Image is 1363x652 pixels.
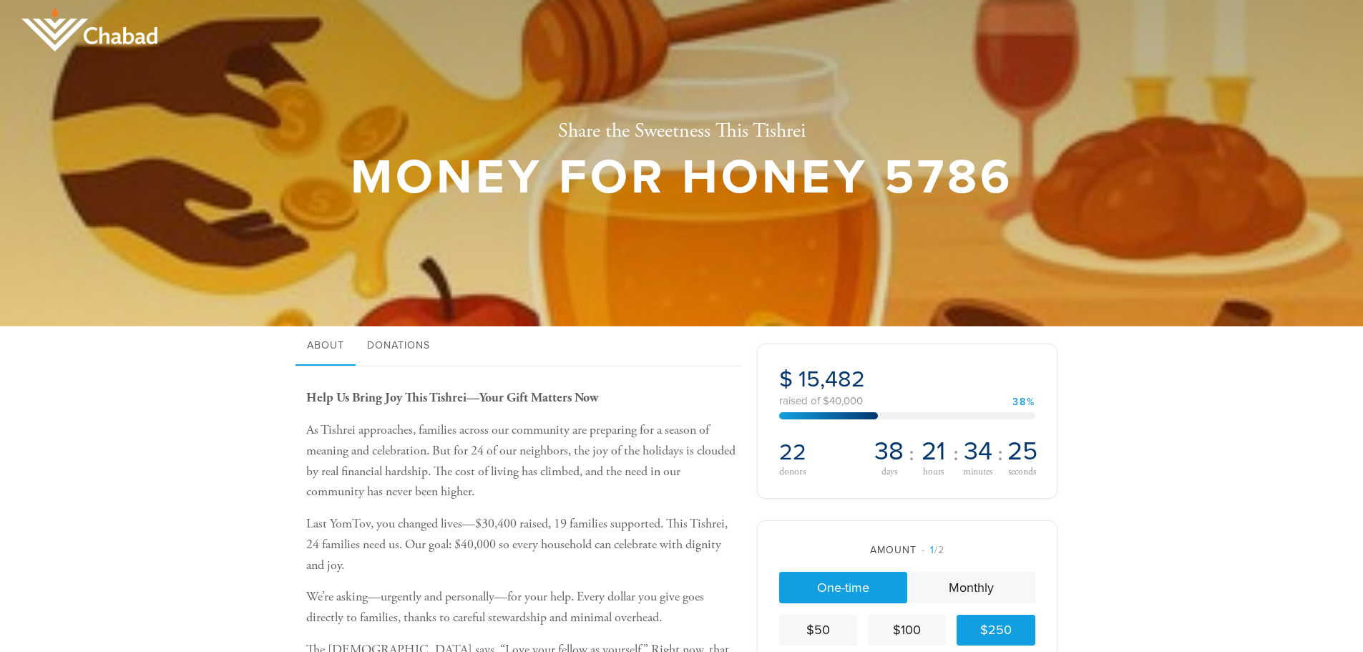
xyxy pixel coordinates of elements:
a: $250 [957,615,1035,646]
p: As Tishrei approaches, families across our community are preparing for a season of meaning and ce... [306,420,736,502]
span: hours [923,467,944,477]
span: 38 [874,439,904,464]
span: /2 [922,544,944,556]
h1: Money for Honey 5786 [351,155,1013,201]
span: : [997,442,1003,465]
p: We’re asking—urgently and personally—for your help. Every dollar you give goes directly to famili... [306,587,736,628]
a: One-time [779,572,907,603]
span: minutes [963,467,992,477]
p: Last YomTov, you changed lives—$30,400 raised, 19 families supported. This Tishrei, 24 families n... [306,514,736,575]
a: Donations [356,326,441,366]
img: logo_half.png [21,7,157,52]
div: Amount [779,542,1035,558]
div: $50 [785,621,851,640]
div: 38% [1012,397,1035,407]
div: donors [779,467,867,477]
div: $250 [962,621,1029,640]
b: Help Us Bring Joy This Tishrei—Your Gift Matters Now [306,389,598,406]
div: raised of $40,000 [779,396,1035,407]
div: $100 [874,621,940,640]
span: : [909,442,914,465]
span: 1 [930,544,934,556]
h2: 22 [779,439,867,466]
span: 15,482 [798,366,865,393]
span: 25 [1007,439,1037,464]
a: About [295,326,356,366]
span: $ [779,366,793,393]
a: Monthly [907,572,1035,603]
span: days [881,467,897,477]
a: $100 [868,615,946,646]
span: seconds [1008,467,1036,477]
a: $50 [779,615,857,646]
h2: Share the Sweetness This Tishrei [351,120,1013,144]
span: 34 [964,439,992,464]
span: 21 [922,439,945,464]
span: : [953,442,959,465]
